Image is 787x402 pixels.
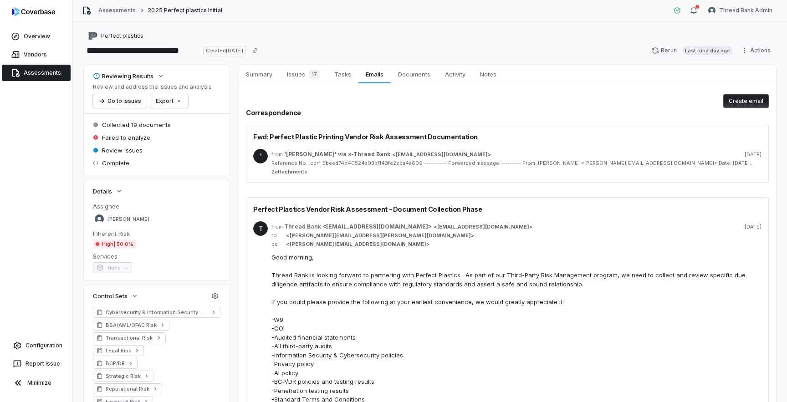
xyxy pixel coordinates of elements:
span: Fwd: Perfect Plastic Printing Vendor Risk Assessment Documentation [253,132,478,142]
span: Summary [242,68,276,80]
span: BCP/DR [106,360,125,367]
span: Strategic Risk [106,372,141,380]
a: Configuration [4,337,69,354]
a: BCP/DR [93,358,138,369]
span: [PERSON_NAME] [107,216,149,223]
span: BSA/AML/OFAC Risk [106,321,157,329]
span: T [253,221,268,236]
span: Cybersecurity & Information Security Risk [106,309,208,316]
span: < [434,224,437,230]
span: [PERSON_NAME][EMAIL_ADDRESS][PERSON_NAME][DOMAIN_NAME] [290,232,471,239]
span: Perfect plastics [101,32,143,40]
button: Minimize [4,374,69,392]
dt: Inherent Risk [93,229,220,238]
span: Transactional Risk [106,334,153,341]
button: Control Sets [90,288,141,304]
span: Complete [102,159,129,167]
span: Reputational Risk [106,385,149,392]
dt: Assignee [93,202,220,210]
button: Report Issue [4,356,69,372]
span: Issues [283,68,323,81]
button: Details [90,183,126,199]
span: Thread Bank Admin [719,7,772,14]
a: Vendors [2,46,71,63]
span: High | 50.0% [93,239,136,249]
button: Create email [723,94,769,108]
button: Export [150,94,188,108]
span: Notes [476,68,500,80]
img: logo-D7KZi-bG.svg [12,7,55,16]
span: < [286,241,290,248]
span: > [284,232,474,239]
span: 2 attachments [271,168,761,175]
span: to [271,232,281,239]
button: Copy link [247,42,263,59]
button: RerunLast runa day ago [646,44,738,57]
span: [EMAIL_ADDRESS][DOMAIN_NAME] [437,224,529,230]
span: < [286,232,290,239]
span: Details [93,187,112,195]
span: 17 [309,70,320,79]
button: Reviewing Results [90,68,167,84]
span: > [284,151,491,158]
a: Cybersecurity & Information Security Risk [93,307,220,318]
span: Tasks [331,68,355,80]
span: Last run a day ago [682,46,733,55]
button: Thread Bank Admin avatarThread Bank Admin [703,4,778,17]
span: Thread Bank <[EMAIL_ADDRESS][DOMAIN_NAME]> [284,223,432,230]
span: Perfect Plastics Vendor Risk Assessment - Document Collection Phase [253,204,482,214]
span: < [392,151,396,158]
span: Created [DATE] [203,46,246,55]
img: Elizabeth Blosh-Myers avatar [95,214,104,224]
span: 2025 Perfect plastics Initial [148,7,222,14]
span: Control Sets [93,292,128,300]
a: Legal Risk [93,345,144,356]
button: Actions [738,44,776,57]
p: Review and address the issues and analysis [93,83,212,91]
span: Documents [394,68,434,80]
span: from [271,224,281,230]
span: ' [253,149,268,163]
span: from [271,151,281,158]
h2: Correspondence [246,108,769,117]
a: BSA/AML/OFAC Risk [93,320,169,331]
div: Reference No.: cbrf_5beed74b40524a03bf143fe2eba4a609 ---------- Forwarded message --------- From:... [271,160,761,167]
span: Collected 19 documents [102,121,171,129]
a: Assessments [2,65,71,81]
span: [EMAIL_ADDRESS][DOMAIN_NAME] [396,151,488,158]
span: [PERSON_NAME][EMAIL_ADDRESS][DOMAIN_NAME] [290,241,426,248]
span: Failed to analyze [102,133,150,142]
span: [DATE] [745,151,761,158]
dt: Services [93,252,220,260]
span: '[PERSON_NAME]' via x-Thread Bank [284,151,390,158]
a: Overview [2,28,71,45]
span: [DATE] [745,224,761,230]
span: > [284,223,532,230]
span: cc [271,241,281,248]
a: Strategic Risk [93,371,153,382]
img: Thread Bank Admin avatar [708,7,715,14]
button: Go to issues [93,94,147,108]
button: https://perfectplastic.com/Perfect plastics [86,28,146,44]
span: Emails [362,68,387,80]
div: Reviewing Results [93,72,153,80]
a: Reputational Risk [93,383,162,394]
span: > [284,241,429,248]
a: Assessments [98,7,136,14]
span: Legal Risk [106,347,131,354]
span: Activity [441,68,469,80]
a: Transactional Risk [93,332,166,343]
span: Review issues [102,146,143,154]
